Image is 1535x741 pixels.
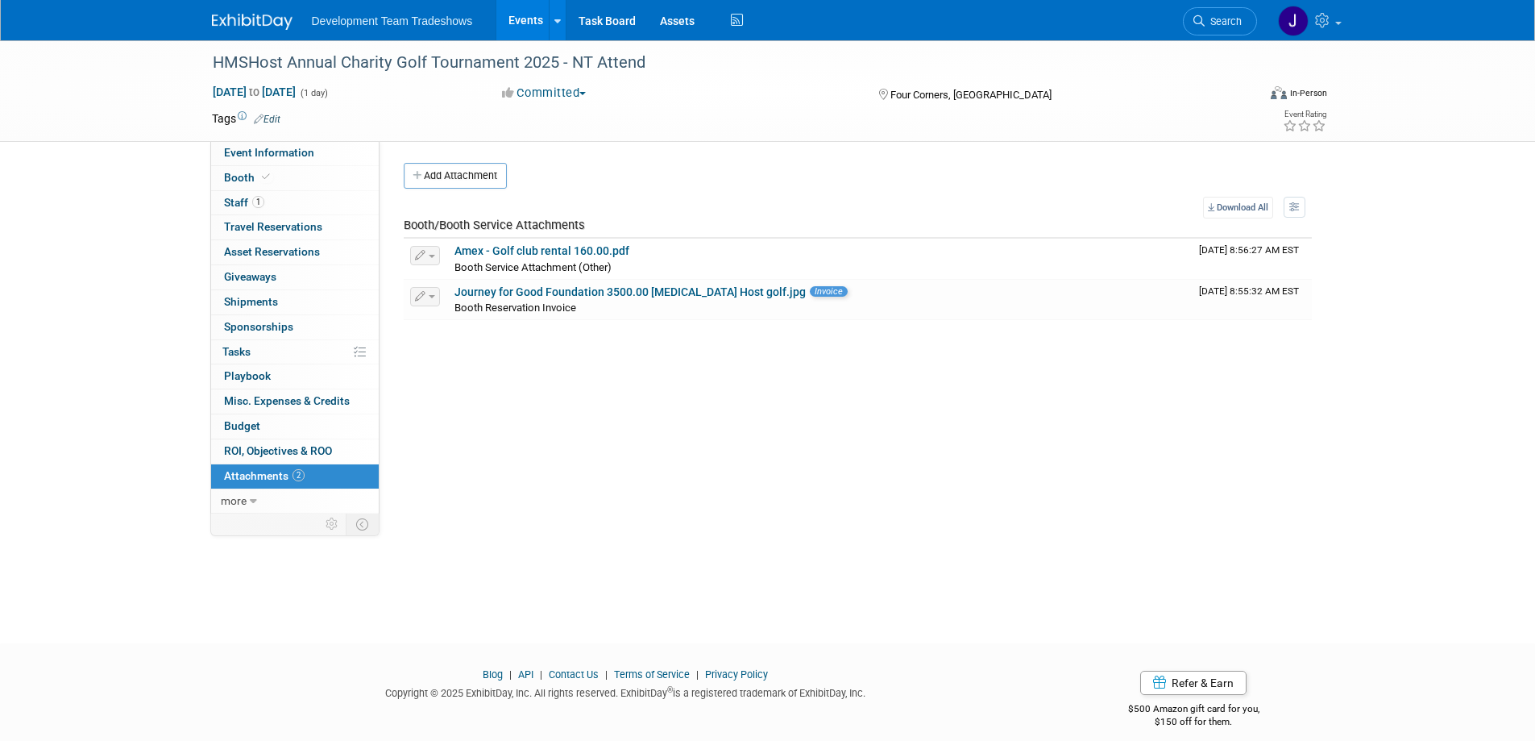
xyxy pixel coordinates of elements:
[212,682,1040,701] div: Copyright © 2025 ExhibitDay, Inc. All rights reserved. ExhibitDay is a registered trademark of Ex...
[1064,715,1324,729] div: $150 off for them.
[224,469,305,482] span: Attachments
[211,191,379,215] a: Staff1
[211,489,379,514] a: more
[1199,285,1299,297] span: Upload Timestamp
[211,240,379,264] a: Asset Reservations
[224,369,271,382] span: Playbook
[211,389,379,414] a: Misc. Expenses & Credits
[224,295,278,308] span: Shipments
[211,439,379,464] a: ROI, Objectives & ROO
[692,668,703,681] span: |
[1183,7,1257,35] a: Search
[312,15,473,27] span: Development Team Tradeshows
[224,320,293,333] span: Sponsorships
[505,668,516,681] span: |
[254,114,280,125] a: Edit
[211,141,379,165] a: Event Information
[211,290,379,314] a: Shipments
[454,285,806,298] a: Journey for Good Foundation 3500.00 [MEDICAL_DATA] Host golf.jpg
[224,196,264,209] span: Staff
[614,668,690,681] a: Terms of Service
[667,685,673,694] sup: ®
[224,220,322,233] span: Travel Reservations
[496,85,592,102] button: Committed
[211,364,379,389] a: Playbook
[224,146,314,159] span: Event Information
[211,166,379,190] a: Booth
[404,218,585,232] span: Booth/Booth Service Attachments
[207,48,1233,77] div: HMSHost Annual Charity Golf Tournament 2025 - NT Attend
[252,196,264,208] span: 1
[224,444,332,457] span: ROI, Objectives & ROO
[483,668,503,681] a: Blog
[1278,6,1309,36] img: Jennifer Todd
[1289,87,1327,99] div: In-Person
[1205,15,1242,27] span: Search
[224,394,350,407] span: Misc. Expenses & Credits
[1203,197,1273,219] a: Download All
[211,340,379,364] a: Tasks
[536,668,546,681] span: |
[212,14,292,30] img: ExhibitDay
[211,414,379,439] a: Budget
[1199,244,1299,256] span: Upload Timestamp
[262,173,270,181] i: Booth reservation complete
[1283,110,1326,119] div: Event Rating
[454,261,612,273] span: Booth Service Attachment (Other)
[601,668,612,681] span: |
[211,464,379,489] a: Attachments2
[1193,239,1312,279] td: Upload Timestamp
[1140,671,1247,695] a: Refer & Earn
[211,315,379,339] a: Sponsorships
[222,345,251,358] span: Tasks
[518,668,533,681] a: API
[224,171,273,184] span: Booth
[224,270,276,283] span: Giveaways
[299,88,328,98] span: (1 day)
[1162,84,1328,108] div: Event Format
[1271,86,1287,99] img: Format-Inperson.png
[211,215,379,239] a: Travel Reservations
[810,286,848,297] span: Invoice
[1193,280,1312,320] td: Upload Timestamp
[211,265,379,289] a: Giveaways
[292,469,305,481] span: 2
[221,494,247,507] span: more
[454,302,576,314] span: Booth Reservation Invoice
[346,514,379,535] td: Toggle Event Tabs
[318,514,346,535] td: Personalize Event Tab Strip
[1064,692,1324,729] div: $500 Amazon gift card for you,
[404,163,507,189] button: Add Attachment
[224,419,260,432] span: Budget
[549,668,599,681] a: Contact Us
[247,85,262,98] span: to
[705,668,768,681] a: Privacy Policy
[212,85,297,99] span: [DATE] [DATE]
[890,89,1052,101] span: Four Corners, [GEOGRAPHIC_DATA]
[224,245,320,258] span: Asset Reservations
[454,244,629,257] a: Amex - Golf club rental 160.00.pdf
[212,110,280,127] td: Tags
